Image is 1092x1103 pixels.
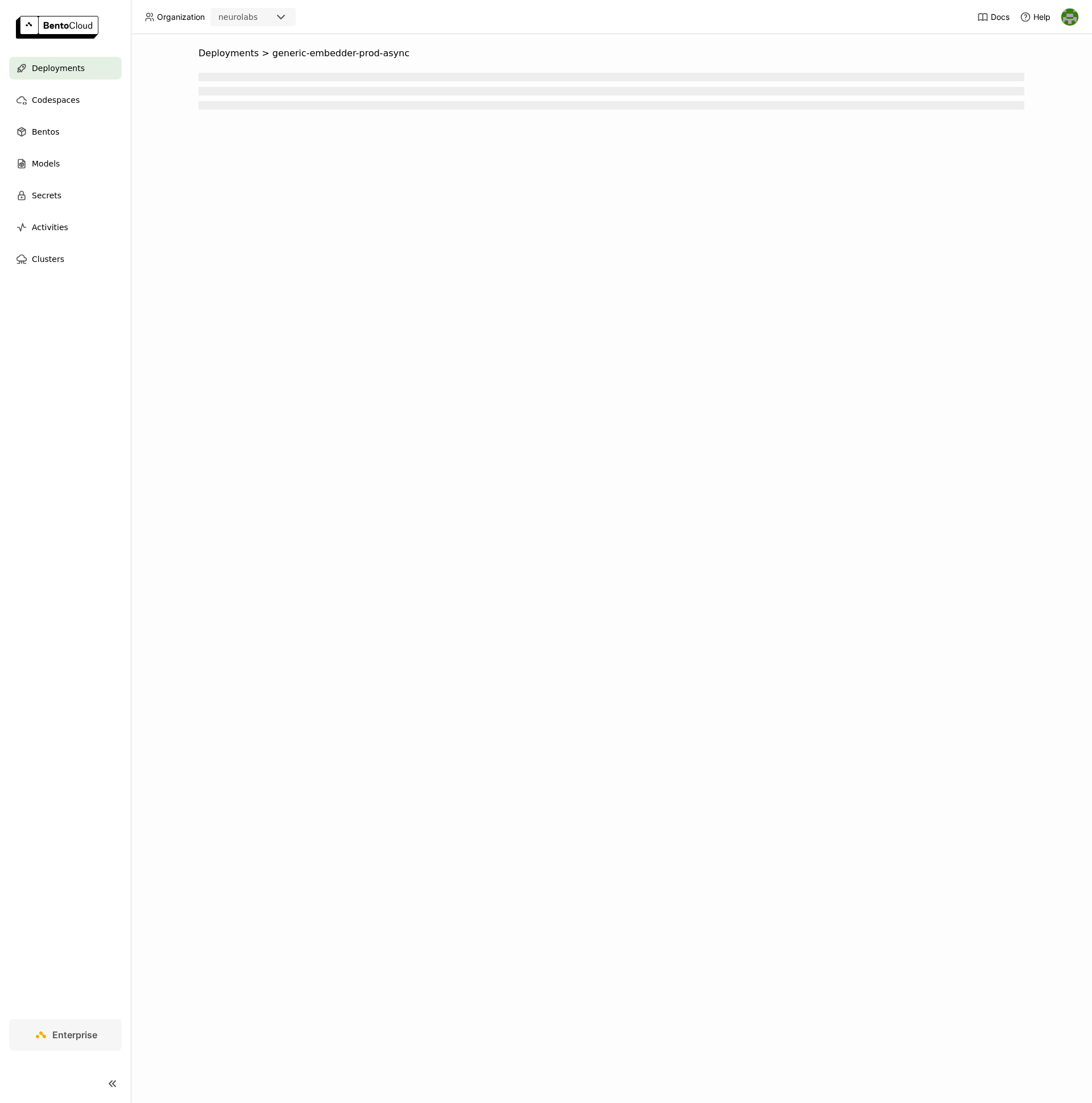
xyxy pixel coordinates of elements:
a: Clusters [9,248,122,270]
input: Selected neurolabs. [259,12,260,23]
a: Models [9,152,122,175]
span: Organization [157,12,205,22]
a: Deployments [9,57,122,80]
div: neurolabs [218,11,258,23]
a: Bentos [9,120,122,143]
img: logo [16,16,98,39]
span: Help [1033,12,1050,22]
span: Secrets [32,189,61,202]
span: Models [32,157,60,170]
a: Activities [9,216,122,239]
span: Enterprise [52,1029,97,1040]
span: Deployments [32,61,85,75]
span: Docs [991,12,1010,22]
nav: Breadcrumbs navigation [198,48,1024,59]
span: Deployments [198,48,259,59]
a: Codespaces [9,89,122,111]
span: Codespaces [32,93,80,107]
span: > [259,48,272,59]
span: Bentos [32,125,59,139]
a: Enterprise [9,1019,122,1051]
img: Toby Thomas [1061,9,1078,26]
span: generic-embedder-prod-async [272,48,409,59]
a: Docs [977,11,1010,23]
a: Secrets [9,184,122,207]
div: Help [1020,11,1050,23]
span: Clusters [32,252,64,266]
span: Activities [32,220,68,234]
